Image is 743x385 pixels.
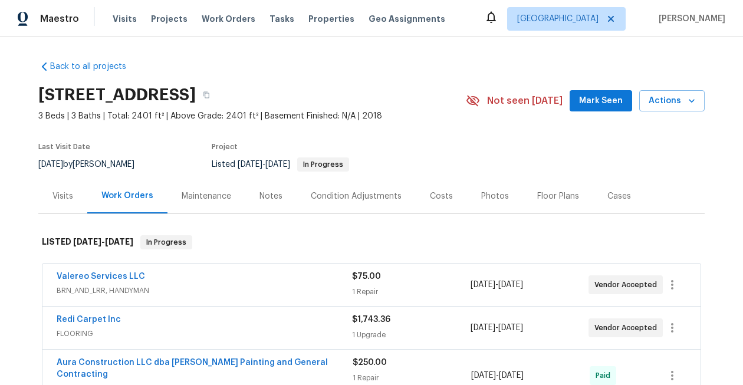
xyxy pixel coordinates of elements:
div: Floor Plans [537,190,579,202]
span: In Progress [142,236,191,248]
span: BRN_AND_LRR, HANDYMAN [57,285,352,297]
a: Aura Construction LLC dba [PERSON_NAME] Painting and General Contracting [57,358,328,379]
div: Maintenance [182,190,231,202]
span: Actions [649,94,695,108]
button: Copy Address [196,84,217,106]
h6: LISTED [42,235,133,249]
button: Actions [639,90,705,112]
div: Notes [259,190,282,202]
span: - [471,279,523,291]
span: Maestro [40,13,79,25]
div: 1 Upgrade [352,329,470,341]
span: $250.00 [353,358,387,367]
div: Visits [52,190,73,202]
span: - [73,238,133,246]
span: [DATE] [499,371,524,380]
span: Vendor Accepted [594,322,662,334]
span: Project [212,143,238,150]
div: Condition Adjustments [311,190,402,202]
span: In Progress [298,161,348,168]
div: Cases [607,190,631,202]
div: Photos [481,190,509,202]
span: Vendor Accepted [594,279,662,291]
span: Geo Assignments [369,13,445,25]
span: Properties [308,13,354,25]
span: [DATE] [38,160,63,169]
span: [DATE] [471,324,495,332]
button: Mark Seen [570,90,632,112]
span: [DATE] [471,281,495,289]
span: - [471,370,524,381]
span: Visits [113,13,137,25]
span: [DATE] [498,281,523,289]
span: Paid [596,370,615,381]
a: Back to all projects [38,61,152,73]
span: [DATE] [73,238,101,246]
span: [DATE] [471,371,496,380]
span: [GEOGRAPHIC_DATA] [517,13,599,25]
span: [DATE] [498,324,523,332]
h2: [STREET_ADDRESS] [38,89,196,101]
span: - [471,322,523,334]
div: LISTED [DATE]-[DATE]In Progress [38,223,705,261]
span: $75.00 [352,272,381,281]
span: Work Orders [202,13,255,25]
span: Projects [151,13,188,25]
a: Valereo Services LLC [57,272,145,281]
span: Last Visit Date [38,143,90,150]
span: Mark Seen [579,94,623,108]
a: Redi Carpet Inc [57,315,121,324]
span: [DATE] [238,160,262,169]
span: FLOORING [57,328,352,340]
span: 3 Beds | 3 Baths | Total: 2401 ft² | Above Grade: 2401 ft² | Basement Finished: N/A | 2018 [38,110,466,122]
div: 1 Repair [353,372,471,384]
div: 1 Repair [352,286,470,298]
span: Listed [212,160,349,169]
span: [DATE] [105,238,133,246]
span: [PERSON_NAME] [654,13,725,25]
span: Tasks [269,15,294,23]
div: Work Orders [101,190,153,202]
span: [DATE] [265,160,290,169]
span: Not seen [DATE] [487,95,563,107]
span: - [238,160,290,169]
span: $1,743.36 [352,315,390,324]
div: by [PERSON_NAME] [38,157,149,172]
div: Costs [430,190,453,202]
